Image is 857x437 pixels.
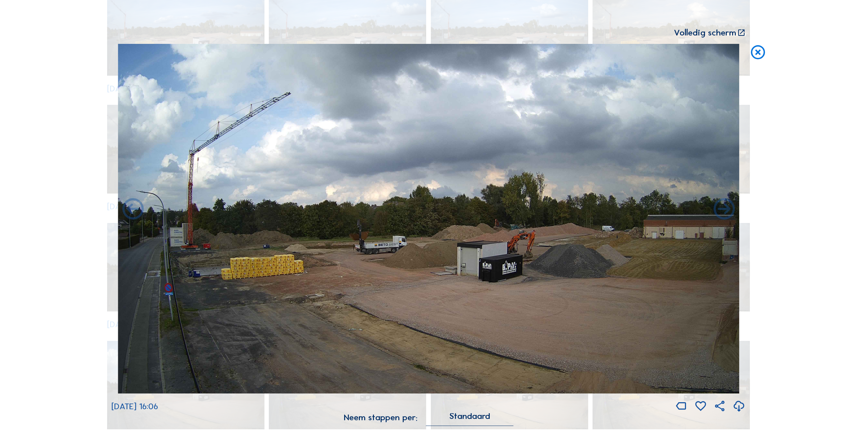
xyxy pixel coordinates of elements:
[118,44,739,393] img: Image
[674,28,736,37] div: Volledig scherm
[426,413,513,426] div: Standaard
[120,197,146,223] i: Forward
[344,413,417,422] div: Neem stappen per:
[711,197,737,223] i: Back
[449,413,490,419] div: Standaard
[111,401,158,412] span: [DATE] 16:06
